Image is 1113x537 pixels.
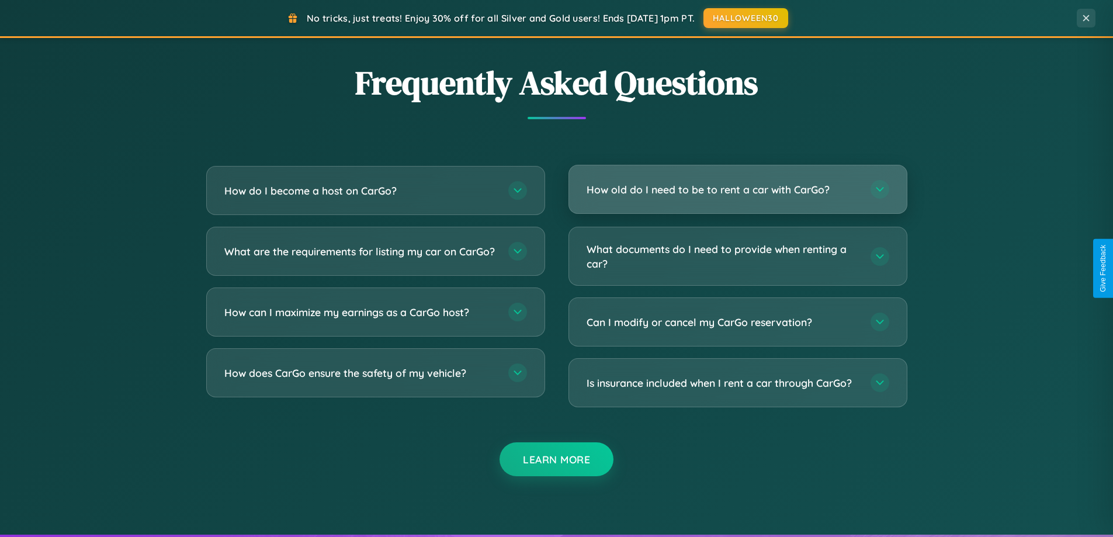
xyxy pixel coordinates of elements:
h3: Can I modify or cancel my CarGo reservation? [587,315,859,330]
h2: Frequently Asked Questions [206,60,907,105]
button: HALLOWEEN30 [703,8,788,28]
h3: What are the requirements for listing my car on CarGo? [224,244,497,259]
span: No tricks, just treats! Enjoy 30% off for all Silver and Gold users! Ends [DATE] 1pm PT. [307,12,695,24]
h3: How does CarGo ensure the safety of my vehicle? [224,366,497,380]
h3: What documents do I need to provide when renting a car? [587,242,859,271]
h3: How old do I need to be to rent a car with CarGo? [587,182,859,197]
button: Learn More [500,442,613,476]
h3: How can I maximize my earnings as a CarGo host? [224,305,497,320]
h3: How do I become a host on CarGo? [224,183,497,198]
h3: Is insurance included when I rent a car through CarGo? [587,376,859,390]
div: Give Feedback [1099,245,1107,292]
